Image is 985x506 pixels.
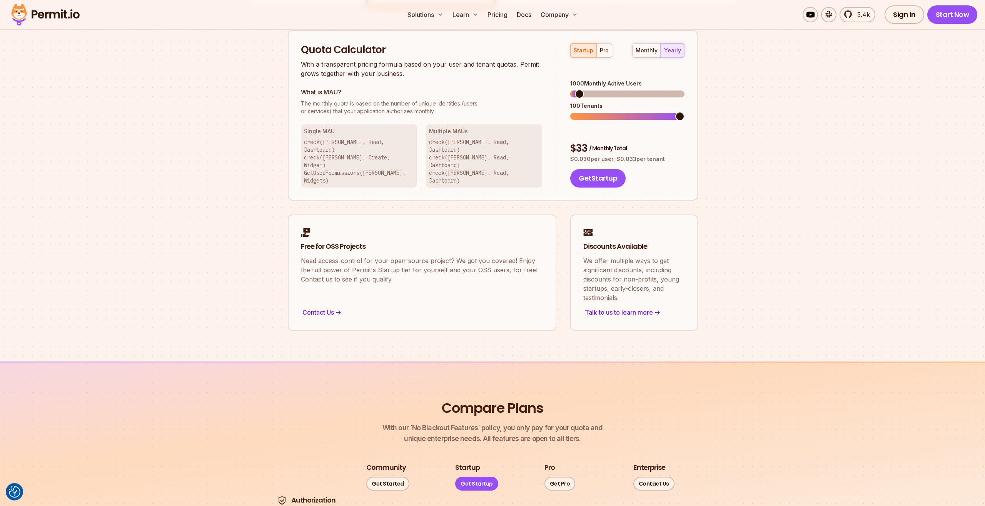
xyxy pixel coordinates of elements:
h2: Compare Plans [442,399,543,418]
a: Get Startup [455,477,498,491]
span: With our `No Blackout Features` policy, you only pay for your quota and [382,422,603,433]
div: $ 33 [570,142,684,156]
p: or services) that your application authorizes monthly. [301,100,543,115]
h3: What is MAU? [301,87,543,97]
button: Solutions [404,7,446,22]
p: check([PERSON_NAME], Read, Dashboard) check([PERSON_NAME], Read, Dashboard) check([PERSON_NAME], ... [429,138,539,184]
div: monthly [636,47,658,54]
span: -> [654,308,660,317]
p: check([PERSON_NAME], Read, Dashboard) check([PERSON_NAME], Create, Widget) GetUserPermissions([PE... [304,138,414,184]
button: GetStartup [570,169,626,188]
span: / Monthly Total [589,144,627,152]
div: pro [600,47,609,54]
a: Docs [514,7,534,22]
a: Free for OSS ProjectsNeed access-control for your open-source project? We got you covered! Enjoy ... [288,214,556,331]
a: Start Now [927,5,978,24]
span: The monthly quota is based on the number of unique identities (users [301,100,543,107]
p: $ 0.030 per user, $ 0.033 per tenant [570,155,684,163]
p: Need access-control for your open-source project? We got you covered! Enjoy the full power of Per... [301,256,543,284]
button: Learn [449,7,481,22]
h2: Quota Calculator [301,43,543,57]
h2: Free for OSS Projects [301,242,543,251]
a: 5.4k [840,7,875,22]
a: Sign In [885,5,924,24]
h3: Community [366,463,406,472]
img: Revisit consent button [9,486,20,498]
h4: Authorization [291,496,336,505]
img: Authorization [277,496,287,505]
div: Talk to us to learn more [583,307,684,318]
div: 100 Tenants [570,102,684,110]
a: Get Pro [544,477,576,491]
p: With a transparent pricing formula based on your user and tenant quotas, Permit grows together wi... [301,60,543,78]
button: Consent Preferences [9,486,20,498]
a: Contact Us [633,477,674,491]
img: Permit logo [8,2,83,28]
h3: Pro [544,463,555,472]
button: Company [538,7,581,22]
h3: Single MAU [304,127,414,135]
span: -> [336,308,341,317]
div: Contact Us [301,307,543,318]
span: 5.4k [853,10,870,19]
p: unique enterprise needs. All features are open to all tiers. [382,422,603,444]
a: Pricing [484,7,511,22]
div: 1000 Monthly Active Users [570,80,684,87]
a: Discounts AvailableWe offer multiple ways to get significant discounts, including discounts for n... [570,214,698,331]
h3: Multiple MAUs [429,127,539,135]
p: We offer multiple ways to get significant discounts, including discounts for non-profits, young s... [583,256,684,302]
h3: Startup [455,463,480,472]
h3: Enterprise [633,463,665,472]
a: Get Started [366,477,409,491]
h2: Discounts Available [583,242,684,251]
